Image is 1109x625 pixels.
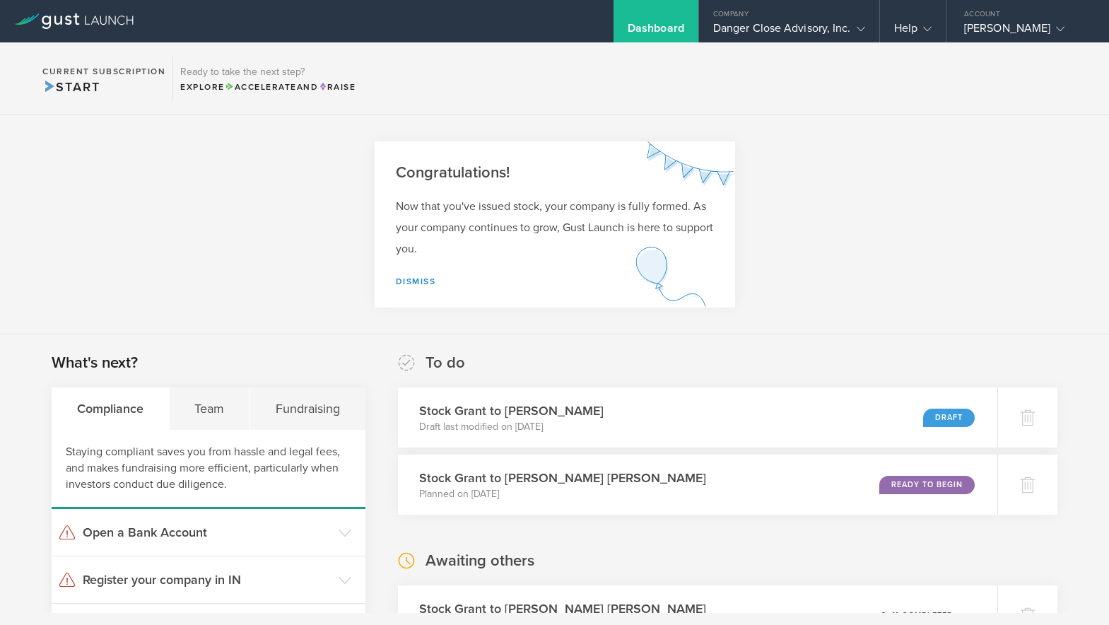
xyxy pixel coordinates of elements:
[713,21,865,42] div: Danger Close Advisory, Inc.
[881,612,953,619] p: 3 4 completed
[396,196,714,259] p: Now that you've issued stock, your company is fully formed. As your company continues to grow, Gu...
[894,21,932,42] div: Help
[426,551,534,571] h2: Awaiting others
[225,82,319,92] span: and
[398,387,997,448] div: Stock Grant to [PERSON_NAME]Draft last modified on [DATE]Draft
[419,600,713,618] h3: Stock Grant to [PERSON_NAME] [PERSON_NAME]
[923,409,975,427] div: Draft
[83,571,331,589] h3: Register your company in IN
[628,21,684,42] div: Dashboard
[52,430,365,509] div: Staying compliant saves you from hassle and legal fees, and makes fundraising more efficient, par...
[52,387,170,430] div: Compliance
[180,67,356,77] h3: Ready to take the next step?
[879,476,975,494] div: Ready to Begin
[225,82,297,92] span: Accelerate
[426,353,465,373] h2: To do
[250,387,365,430] div: Fundraising
[964,21,1084,42] div: [PERSON_NAME]
[42,79,100,95] span: Start
[886,611,894,620] em: of
[42,67,165,76] h2: Current Subscription
[419,420,604,434] p: Draft last modified on [DATE]
[318,82,356,92] span: Raise
[419,402,604,420] h3: Stock Grant to [PERSON_NAME]
[170,387,251,430] div: Team
[172,57,363,100] div: Ready to take the next step?ExploreAccelerateandRaise
[180,81,356,93] div: Explore
[396,163,714,183] h2: Congratulations!
[419,487,706,501] p: Planned on [DATE]
[396,276,436,286] a: Dismiss
[52,353,138,373] h2: What's next?
[1038,557,1109,625] iframe: Chat Widget
[419,469,706,487] h3: Stock Grant to [PERSON_NAME] [PERSON_NAME]
[83,523,331,542] h3: Open a Bank Account
[398,455,997,515] div: Stock Grant to [PERSON_NAME] [PERSON_NAME]Planned on [DATE]Ready to Begin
